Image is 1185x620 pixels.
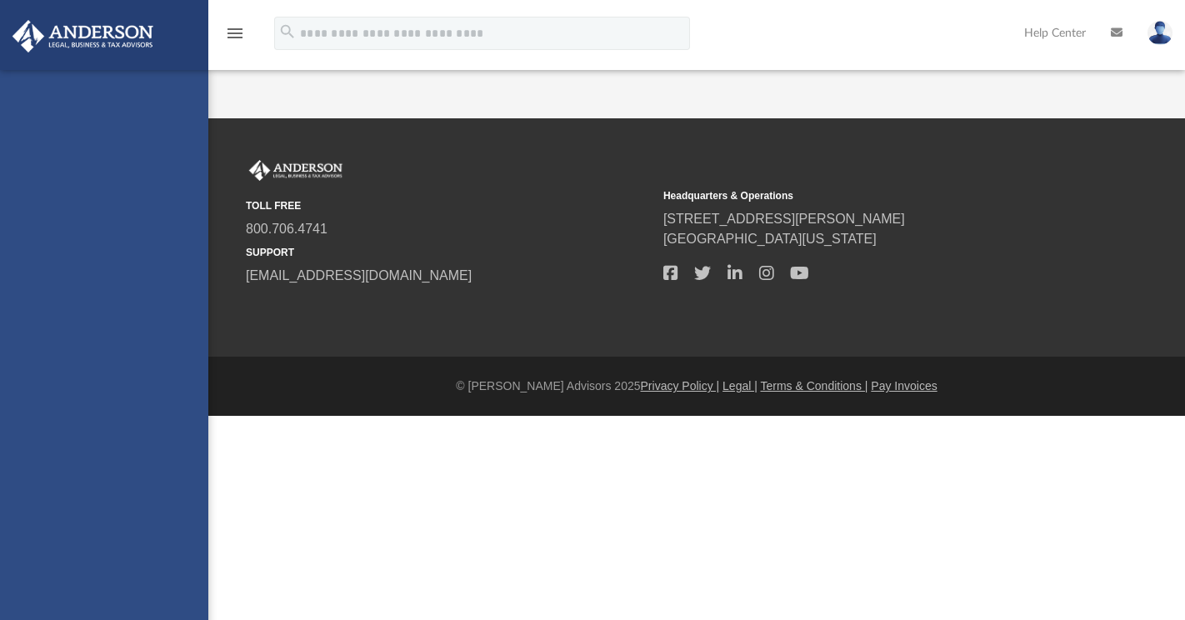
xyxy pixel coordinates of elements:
a: [STREET_ADDRESS][PERSON_NAME] [663,212,905,226]
a: [GEOGRAPHIC_DATA][US_STATE] [663,232,877,246]
div: © [PERSON_NAME] Advisors 2025 [208,377,1185,395]
img: Anderson Advisors Platinum Portal [246,160,346,182]
i: search [278,22,297,41]
a: menu [225,32,245,43]
a: Terms & Conditions | [761,379,868,392]
small: Headquarters & Operations [663,188,1069,203]
a: 800.706.4741 [246,222,327,236]
a: Legal | [722,379,757,392]
a: Privacy Policy | [641,379,720,392]
a: Pay Invoices [871,379,937,392]
small: SUPPORT [246,245,652,260]
a: [EMAIL_ADDRESS][DOMAIN_NAME] [246,268,472,282]
i: menu [225,23,245,43]
img: User Pic [1147,21,1172,45]
img: Anderson Advisors Platinum Portal [7,20,158,52]
small: TOLL FREE [246,198,652,213]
